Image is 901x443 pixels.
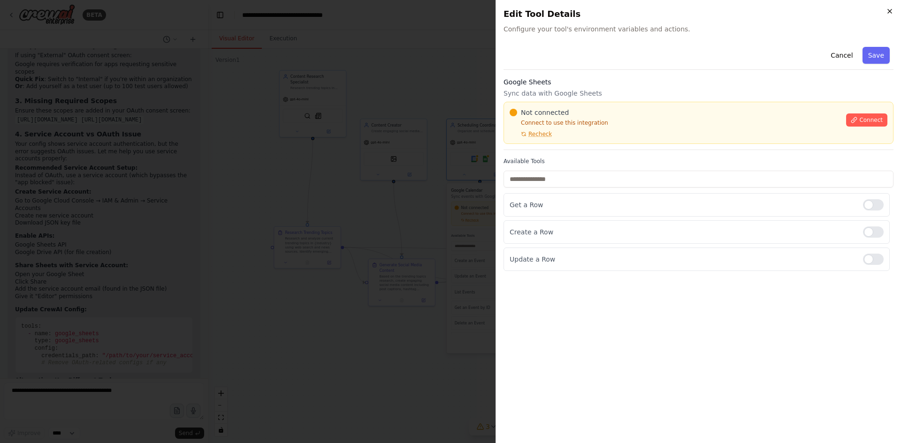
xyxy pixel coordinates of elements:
[504,77,893,87] h3: Google Sheets
[863,47,890,64] button: Save
[510,255,855,264] p: Update a Row
[504,24,893,34] span: Configure your tool's environment variables and actions.
[504,89,893,98] p: Sync data with Google Sheets
[528,130,552,138] span: Recheck
[510,119,840,127] p: Connect to use this integration
[504,8,893,21] h2: Edit Tool Details
[510,227,855,237] p: Create a Row
[825,47,858,64] button: Cancel
[510,130,552,138] button: Recheck
[504,158,893,165] label: Available Tools
[510,200,855,210] p: Get a Row
[521,108,569,117] span: Not connected
[859,116,883,124] span: Connect
[846,113,887,127] button: Connect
